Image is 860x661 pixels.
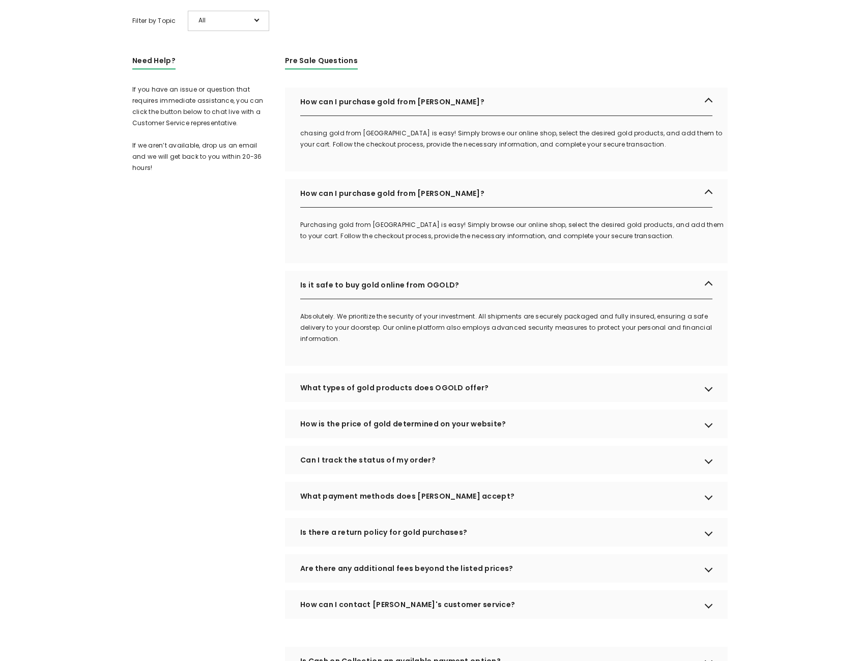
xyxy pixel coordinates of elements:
[285,373,728,402] div: What types of gold products does OGOLD offer?
[300,219,728,242] p: Purchasing gold from [GEOGRAPHIC_DATA] is easy! Simply browse our online shop, select the desired...
[285,88,728,116] div: How can I purchase gold from [PERSON_NAME]?
[300,311,728,344] p: Absolutely. We prioritize the security of your investment. All shipments are securely packaged an...
[285,518,728,547] div: Is there a return policy for gold purchases?
[188,11,269,31] div: All
[285,446,728,474] div: Can I track the status of my order?
[285,271,728,299] div: Is it safe to buy gold online from OGOLD?
[285,55,358,70] h3: Pre Sale Questions
[285,554,728,583] div: Are there any additional fees beyond the listed prices?
[285,410,728,438] div: How is the price of gold determined on your website?
[132,15,176,26] span: Filter by Topic
[132,55,176,70] h3: Need Help?
[285,590,728,619] div: How can I contact [PERSON_NAME]'s customer service?
[285,179,728,208] div: How can I purchase gold from [PERSON_NAME]?
[300,128,728,150] p: chasing gold from [GEOGRAPHIC_DATA] is easy! Simply browse our online shop, select the desired go...
[132,85,263,172] span: If you have an issue or question that requires immediate assistance, you can click the button bel...
[285,482,728,510] div: What payment methods does [PERSON_NAME] accept?
[198,15,249,26] span: All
